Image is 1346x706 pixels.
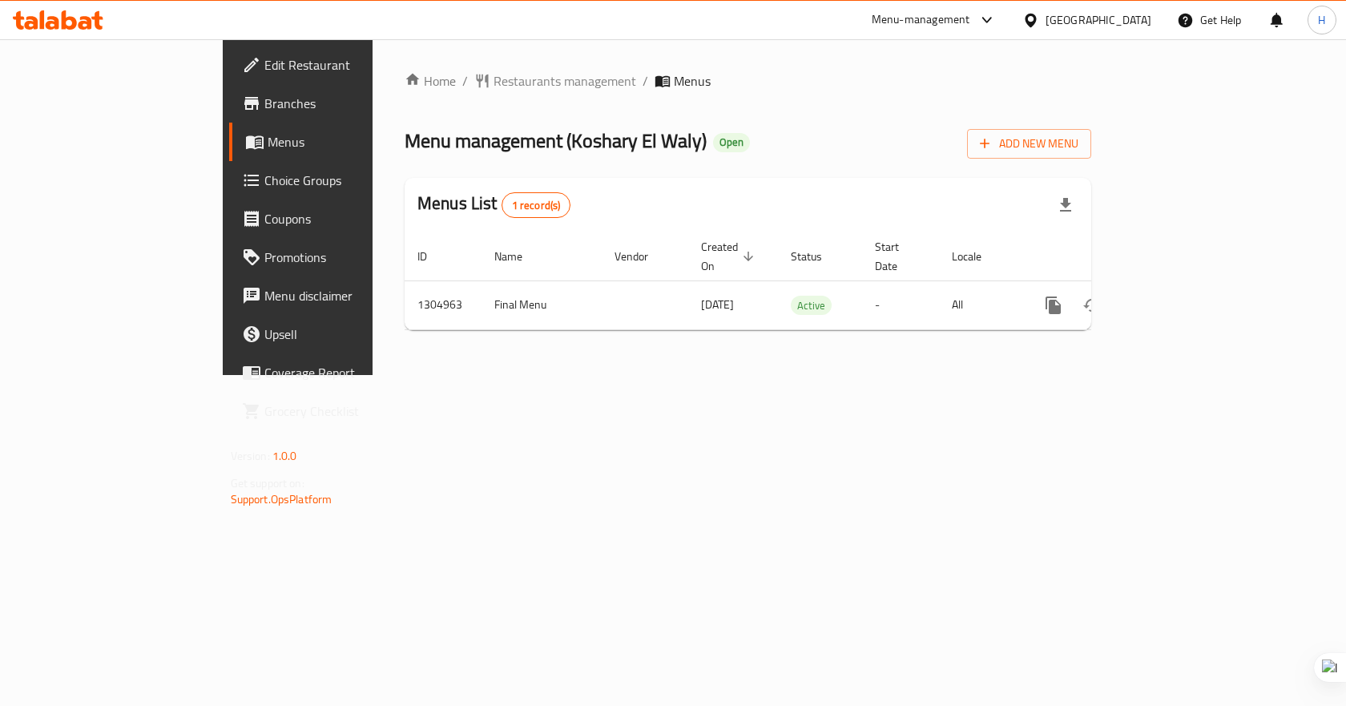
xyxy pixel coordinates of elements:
[268,132,435,151] span: Menus
[229,200,448,238] a: Coupons
[1034,286,1073,325] button: more
[713,135,750,149] span: Open
[791,247,843,266] span: Status
[231,473,304,494] span: Get support on:
[417,192,570,218] h2: Menus List
[872,10,970,30] div: Menu-management
[462,71,468,91] li: /
[1073,286,1111,325] button: Change Status
[264,248,435,267] span: Promotions
[1046,11,1151,29] div: [GEOGRAPHIC_DATA]
[643,71,648,91] li: /
[494,247,543,266] span: Name
[502,198,570,213] span: 1 record(s)
[1022,232,1201,281] th: Actions
[264,94,435,113] span: Branches
[229,161,448,200] a: Choice Groups
[229,238,448,276] a: Promotions
[862,280,939,329] td: -
[264,209,435,228] span: Coupons
[264,325,435,344] span: Upsell
[264,55,435,75] span: Edit Restaurant
[980,134,1078,154] span: Add New Menu
[713,133,750,152] div: Open
[791,297,832,315] span: Active
[272,446,297,466] span: 1.0.0
[952,247,1002,266] span: Locale
[231,446,270,466] span: Version:
[474,71,636,91] a: Restaurants management
[405,71,1091,91] nav: breadcrumb
[1318,11,1325,29] span: H
[229,46,448,84] a: Edit Restaurant
[405,123,707,159] span: Menu management ( Koshary El Waly )
[229,353,448,392] a: Coverage Report
[967,129,1091,159] button: Add New Menu
[674,71,711,91] span: Menus
[405,232,1201,330] table: enhanced table
[229,392,448,430] a: Grocery Checklist
[229,315,448,353] a: Upsell
[615,247,669,266] span: Vendor
[482,280,602,329] td: Final Menu
[229,123,448,161] a: Menus
[264,286,435,305] span: Menu disclaimer
[264,363,435,382] span: Coverage Report
[502,192,571,218] div: Total records count
[264,171,435,190] span: Choice Groups
[939,280,1022,329] td: All
[229,84,448,123] a: Branches
[494,71,636,91] span: Restaurants management
[264,401,435,421] span: Grocery Checklist
[701,237,759,276] span: Created On
[1046,186,1085,224] div: Export file
[875,237,920,276] span: Start Date
[701,294,734,315] span: [DATE]
[231,489,332,510] a: Support.OpsPlatform
[229,276,448,315] a: Menu disclaimer
[417,247,448,266] span: ID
